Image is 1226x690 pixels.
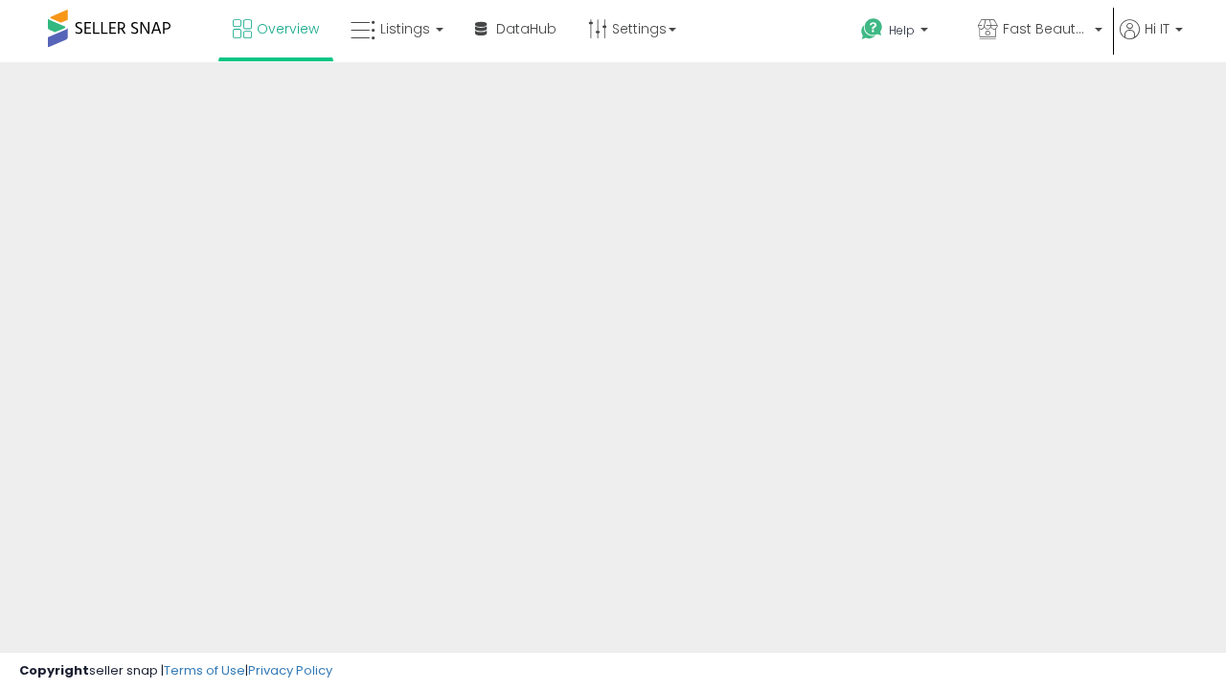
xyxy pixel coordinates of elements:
[1145,19,1169,38] span: Hi IT
[257,19,319,38] span: Overview
[1003,19,1089,38] span: Fast Beauty ([GEOGRAPHIC_DATA])
[164,661,245,679] a: Terms of Use
[19,662,332,680] div: seller snap | |
[1120,19,1183,62] a: Hi IT
[860,17,884,41] i: Get Help
[248,661,332,679] a: Privacy Policy
[846,3,961,62] a: Help
[19,661,89,679] strong: Copyright
[889,22,915,38] span: Help
[380,19,430,38] span: Listings
[496,19,556,38] span: DataHub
